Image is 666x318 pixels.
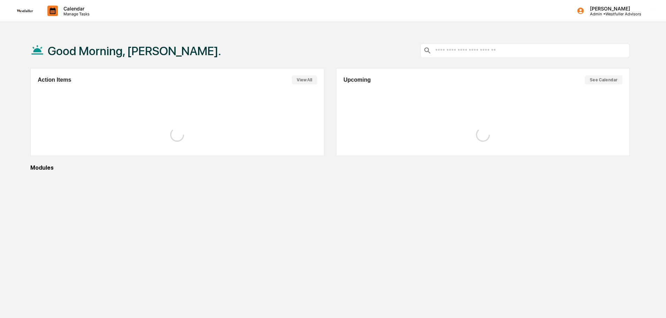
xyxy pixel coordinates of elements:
h1: Good Morning, [PERSON_NAME]. [48,44,221,58]
button: See Calendar [585,75,622,84]
p: Manage Tasks [58,12,93,16]
p: Calendar [58,6,93,12]
p: [PERSON_NAME] [584,6,641,12]
img: logo [17,9,33,12]
h2: Action Items [38,77,71,83]
div: Modules [30,164,630,171]
h2: Upcoming [343,77,371,83]
p: Admin • Westfuller Advisors [584,12,641,16]
button: View All [292,75,317,84]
